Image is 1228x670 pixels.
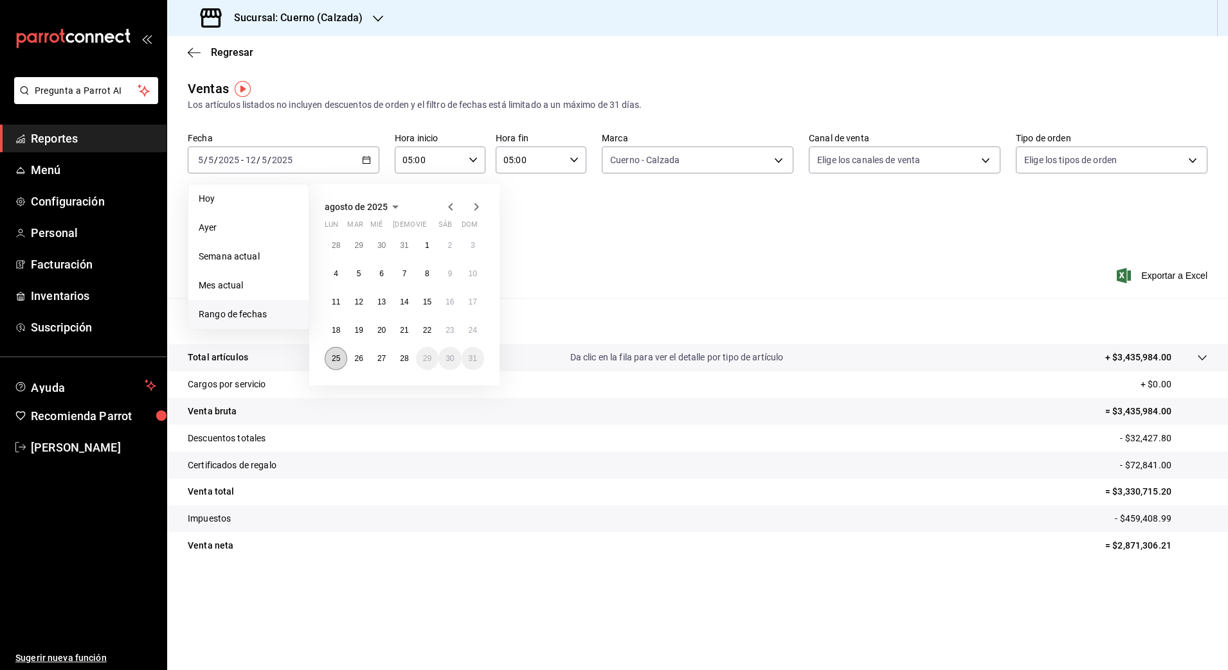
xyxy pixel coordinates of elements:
[416,234,438,257] button: 1 de agosto de 2025
[31,439,156,456] span: [PERSON_NAME]
[15,651,156,665] span: Sugerir nueva función
[602,134,793,143] label: Marca
[370,220,383,234] abbr: miércoles
[325,199,403,215] button: agosto de 2025
[347,290,370,313] button: 12 de agosto de 2025
[332,297,340,306] abbr: 11 de agosto de 2025
[1016,134,1207,143] label: Tipo de orden
[188,313,1207,329] p: Resumen
[423,326,431,335] abbr: 22 de agosto de 2025
[377,241,386,250] abbr: 30 de julio de 2025
[416,290,438,313] button: 15 de agosto de 2025
[446,297,454,306] abbr: 16 de agosto de 2025
[400,354,408,363] abbr: 28 de agosto de 2025
[188,432,266,445] p: Descuentos totales
[354,297,363,306] abbr: 12 de agosto de 2025
[188,405,237,418] p: Venta bruta
[31,256,156,273] span: Facturación
[214,155,218,165] span: /
[423,354,431,363] abbr: 29 de agosto de 2025
[354,241,363,250] abbr: 29 de julio de 2025
[31,161,156,179] span: Menú
[347,220,363,234] abbr: martes
[377,297,386,306] abbr: 13 de agosto de 2025
[462,220,478,234] abbr: domingo
[809,134,1000,143] label: Canal de venta
[1120,432,1207,445] p: - $32,427.80
[199,250,298,263] span: Semana actual
[31,193,156,210] span: Configuración
[1105,485,1207,498] p: = $3,330,715.20
[31,130,156,147] span: Reportes
[188,459,276,472] p: Certificados de regalo
[462,262,484,285] button: 10 de agosto de 2025
[393,347,415,370] button: 28 de agosto de 2025
[9,93,158,107] a: Pregunta a Parrot AI
[393,234,415,257] button: 31 de julio de 2025
[447,241,452,250] abbr: 2 de agosto de 2025
[400,241,408,250] abbr: 31 de julio de 2025
[469,297,477,306] abbr: 17 de agosto de 2025
[393,262,415,285] button: 7 de agosto de 2025
[438,262,461,285] button: 9 de agosto de 2025
[188,46,253,58] button: Regresar
[31,224,156,242] span: Personal
[370,290,393,313] button: 13 de agosto de 2025
[204,155,208,165] span: /
[211,46,253,58] span: Regresar
[235,81,251,97] img: Tooltip marker
[218,155,240,165] input: ----
[347,234,370,257] button: 29 de julio de 2025
[267,155,271,165] span: /
[1115,512,1207,525] p: - $459,408.99
[469,269,477,278] abbr: 10 de agosto de 2025
[334,269,338,278] abbr: 4 de agosto de 2025
[416,347,438,370] button: 29 de agosto de 2025
[1105,351,1171,364] p: + $3,435,984.00
[462,234,484,257] button: 3 de agosto de 2025
[377,326,386,335] abbr: 20 de agosto de 2025
[325,220,338,234] abbr: lunes
[188,485,234,498] p: Venta total
[325,234,347,257] button: 28 de julio de 2025
[438,319,461,342] button: 23 de agosto de 2025
[1105,405,1207,418] p: = $3,435,984.00
[438,347,461,370] button: 30 de agosto de 2025
[400,326,408,335] abbr: 21 de agosto de 2025
[416,220,426,234] abbr: viernes
[199,279,298,292] span: Mes actual
[325,262,347,285] button: 4 de agosto de 2025
[370,234,393,257] button: 30 de julio de 2025
[257,155,260,165] span: /
[188,134,379,143] label: Fecha
[1024,154,1117,166] span: Elige los tipos de orden
[199,221,298,234] span: Ayer
[325,347,347,370] button: 25 de agosto de 2025
[199,308,298,321] span: Rango de fechas
[469,326,477,335] abbr: 24 de agosto de 2025
[31,407,156,425] span: Recomienda Parrot
[347,319,370,342] button: 19 de agosto de 2025
[208,155,214,165] input: --
[141,33,152,44] button: open_drawer_menu
[462,347,484,370] button: 31 de agosto de 2025
[188,79,229,98] div: Ventas
[354,326,363,335] abbr: 19 de agosto de 2025
[496,134,586,143] label: Hora fin
[1120,459,1207,472] p: - $72,841.00
[188,539,233,552] p: Venta neta
[1105,539,1207,552] p: = $2,871,306.21
[377,354,386,363] abbr: 27 de agosto de 2025
[1119,268,1207,283] button: Exportar a Excel
[610,154,680,166] span: Cuerno - Calzada
[402,269,407,278] abbr: 7 de agosto de 2025
[570,351,784,364] p: Da clic en la fila para ver el detalle por tipo de artículo
[462,290,484,313] button: 17 de agosto de 2025
[471,241,475,250] abbr: 3 de agosto de 2025
[224,10,363,26] h3: Sucursal: Cuerno (Calzada)
[332,326,340,335] abbr: 18 de agosto de 2025
[188,512,231,525] p: Impuestos
[400,297,408,306] abbr: 14 de agosto de 2025
[332,241,340,250] abbr: 28 de julio de 2025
